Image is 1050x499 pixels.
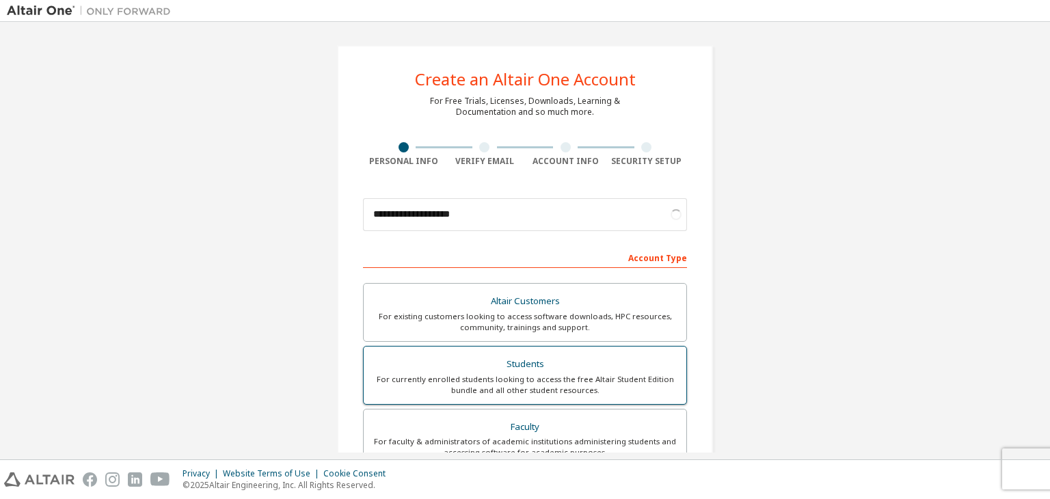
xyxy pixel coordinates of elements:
div: For faculty & administrators of academic institutions administering students and accessing softwa... [372,436,678,458]
div: Cookie Consent [323,468,394,479]
img: facebook.svg [83,472,97,487]
img: Altair One [7,4,178,18]
div: Website Terms of Use [223,468,323,479]
div: Security Setup [606,156,688,167]
img: linkedin.svg [128,472,142,487]
div: For Free Trials, Licenses, Downloads, Learning & Documentation and so much more. [430,96,620,118]
div: Personal Info [363,156,444,167]
div: Privacy [183,468,223,479]
div: For existing customers looking to access software downloads, HPC resources, community, trainings ... [372,311,678,333]
div: Faculty [372,418,678,437]
div: Create an Altair One Account [415,71,636,87]
div: For currently enrolled students looking to access the free Altair Student Edition bundle and all ... [372,374,678,396]
img: instagram.svg [105,472,120,487]
div: Account Info [525,156,606,167]
div: Students [372,355,678,374]
div: Account Type [363,246,687,268]
div: Altair Customers [372,292,678,311]
img: youtube.svg [150,472,170,487]
img: altair_logo.svg [4,472,75,487]
p: © 2025 Altair Engineering, Inc. All Rights Reserved. [183,479,394,491]
div: Verify Email [444,156,526,167]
